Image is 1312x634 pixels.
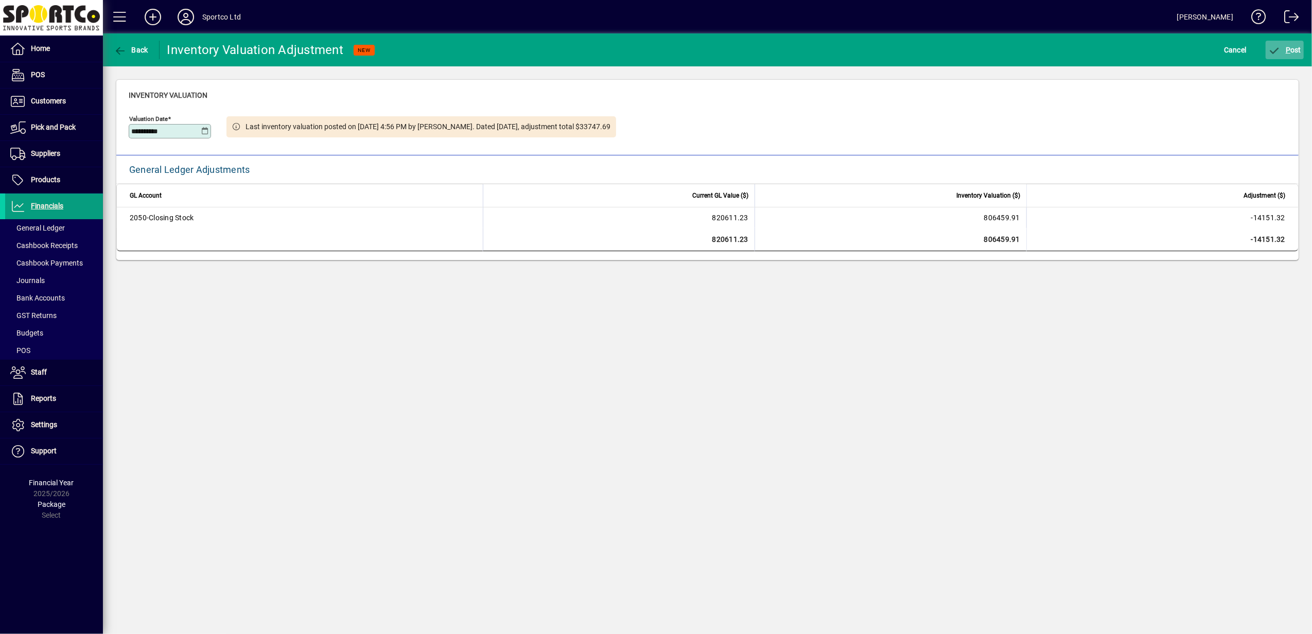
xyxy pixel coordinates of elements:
span: Package [38,500,65,508]
span: Home [31,44,50,52]
button: Back [111,41,151,59]
span: Support [31,447,57,455]
button: Cancel [1221,41,1249,59]
a: Bank Accounts [5,289,103,307]
span: Cashbook Payments [10,259,83,267]
span: POS [10,346,30,355]
td: 820611.23 [483,207,755,228]
span: NEW [358,47,371,54]
span: GL Account [130,190,162,201]
span: Financials [31,202,63,210]
span: Financial Year [29,479,74,487]
span: Adjustment ($) [1244,190,1285,201]
td: -14151.32 [1026,207,1298,228]
a: Logout [1276,2,1299,36]
span: Cashbook Receipts [10,241,78,250]
span: Current GL Value ($) [692,190,748,201]
a: Suppliers [5,141,103,167]
a: Cashbook Payments [5,254,103,272]
a: Journals [5,272,103,289]
span: Reports [31,394,56,402]
td: 806459.91 [755,207,1026,228]
a: POS [5,62,103,88]
span: Suppliers [31,149,60,157]
a: General Ledger [5,219,103,237]
a: Products [5,167,103,193]
a: Customers [5,89,103,114]
span: Journals [10,276,45,285]
div: Inventory Valuation Adjustment [167,42,344,58]
span: Inventory Valuation ($) [956,190,1020,201]
app-page-header-button: Back [103,41,160,59]
button: Add [136,8,169,26]
a: Reports [5,386,103,412]
button: Post [1266,41,1304,59]
span: Pick and Pack [31,123,76,131]
a: Budgets [5,324,103,342]
td: 820611.23 [483,228,755,251]
div: General Ledger Adjustments [129,162,250,178]
a: Pick and Pack [5,115,103,140]
span: POS [31,71,45,79]
a: Settings [5,412,103,438]
span: Budgets [10,329,43,337]
span: Products [31,175,60,184]
span: GST Returns [10,311,57,320]
span: Staff [31,368,47,376]
a: Support [5,438,103,464]
span: Customers [31,97,66,105]
span: ost [1268,46,1302,54]
span: Bank Accounts [10,294,65,302]
span: Cancel [1224,42,1247,58]
a: Knowledge Base [1244,2,1266,36]
a: Cashbook Receipts [5,237,103,254]
td: 806459.91 [755,228,1026,251]
a: GST Returns [5,307,103,324]
div: Sportco Ltd [202,9,241,25]
span: Back [114,46,148,54]
a: POS [5,342,103,359]
a: Home [5,36,103,62]
span: P [1286,46,1290,54]
a: Staff [5,360,103,385]
span: Closing Stock [130,213,194,223]
button: Profile [169,8,202,26]
mat-label: Valuation Date [129,115,168,122]
span: Last inventory valuation posted on [DATE] 4:56 PM by [PERSON_NAME]. Dated [DATE], adjustment tota... [246,121,611,132]
td: -14151.32 [1026,228,1298,251]
span: General Ledger [10,224,65,232]
span: Settings [31,420,57,429]
div: [PERSON_NAME] [1177,9,1233,25]
span: Inventory Valuation [129,91,207,99]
